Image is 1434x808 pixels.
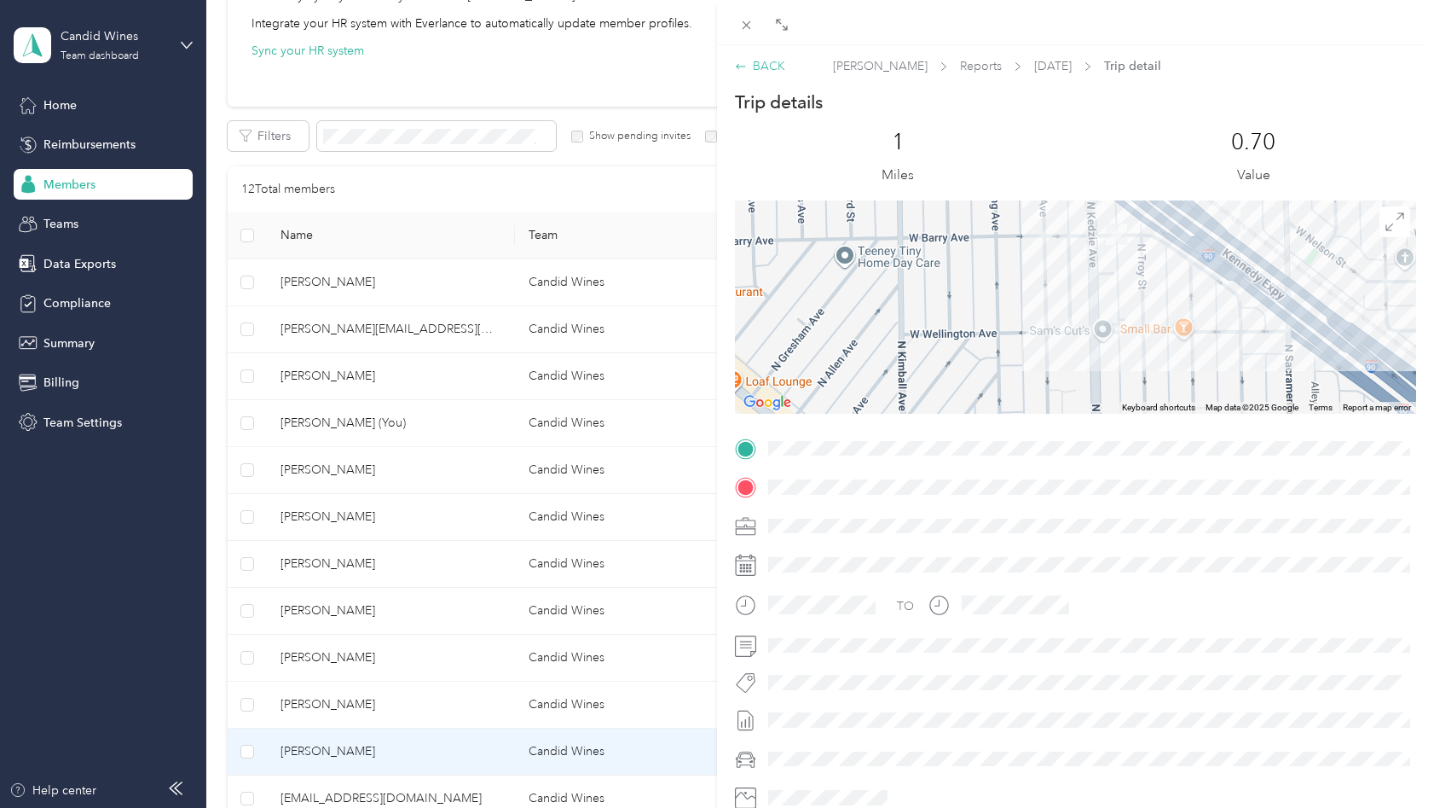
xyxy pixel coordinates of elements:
a: Terms (opens in new tab) [1309,403,1333,412]
p: Miles [882,165,914,186]
span: Reports [960,57,1002,75]
a: Open this area in Google Maps (opens a new window) [739,392,795,414]
div: TO [897,597,914,615]
iframe: Everlance-gr Chat Button Frame [1339,712,1434,808]
button: Keyboard shortcuts [1122,402,1195,414]
span: Trip detail [1104,57,1161,75]
img: Google [739,392,795,414]
p: Value [1237,165,1270,186]
span: [PERSON_NAME] [833,57,928,75]
p: 0.70 [1231,129,1275,156]
a: Report a map error [1343,403,1411,412]
p: 1 [892,129,905,156]
div: BACK [735,57,785,75]
span: [DATE] [1034,57,1072,75]
p: Trip details [735,90,823,114]
span: Map data ©2025 Google [1206,403,1298,412]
